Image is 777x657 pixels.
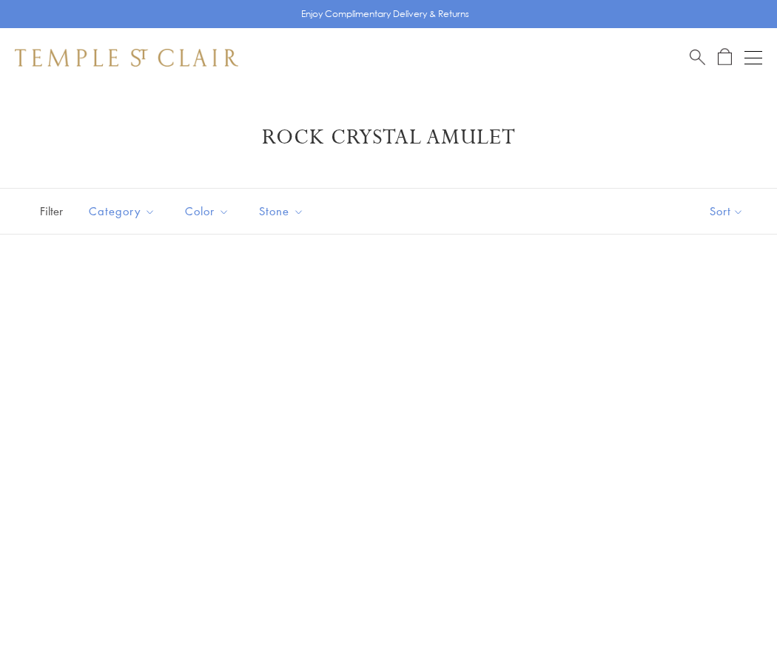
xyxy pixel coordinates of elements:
[301,7,469,21] p: Enjoy Complimentary Delivery & Returns
[690,48,705,67] a: Search
[178,202,240,220] span: Color
[174,195,240,228] button: Color
[37,124,740,151] h1: Rock Crystal Amulet
[15,49,238,67] img: Temple St. Clair
[718,48,732,67] a: Open Shopping Bag
[744,49,762,67] button: Open navigation
[248,195,315,228] button: Stone
[78,195,166,228] button: Category
[676,189,777,234] button: Show sort by
[81,202,166,220] span: Category
[252,202,315,220] span: Stone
